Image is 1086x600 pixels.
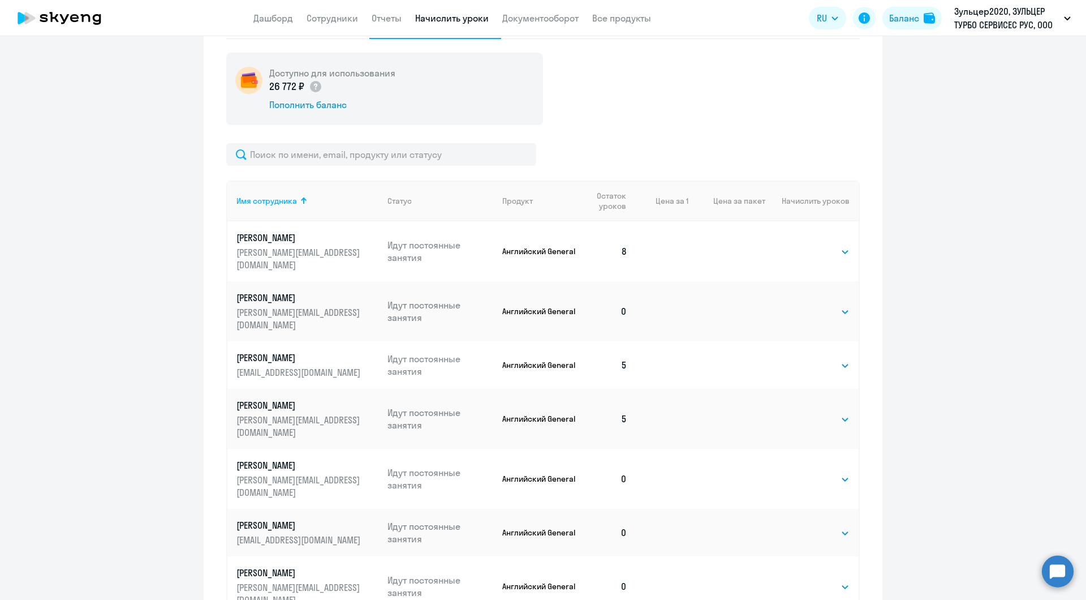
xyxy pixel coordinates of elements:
[502,196,579,206] div: Продукт
[236,196,378,206] div: Имя сотрудника
[579,341,636,389] td: 5
[579,449,636,509] td: 0
[387,406,494,431] p: Идут постоянные занятия
[502,528,579,538] p: Английский General
[236,399,378,439] a: [PERSON_NAME][PERSON_NAME][EMAIL_ADDRESS][DOMAIN_NAME]
[882,7,942,29] button: Балансbalance
[253,12,293,24] a: Дашборд
[269,67,395,79] h5: Доступно для использования
[236,352,378,379] a: [PERSON_NAME][EMAIL_ADDRESS][DOMAIN_NAME]
[236,474,363,499] p: [PERSON_NAME][EMAIL_ADDRESS][DOMAIN_NAME]
[236,352,363,364] p: [PERSON_NAME]
[387,196,412,206] div: Статус
[236,534,363,546] p: [EMAIL_ADDRESS][DOMAIN_NAME]
[502,306,579,316] p: Английский General
[502,246,579,256] p: Английский General
[269,79,322,94] p: 26 772 ₽
[579,221,636,281] td: 8
[236,292,363,304] p: [PERSON_NAME]
[236,459,378,499] a: [PERSON_NAME][PERSON_NAME][EMAIL_ADDRESS][DOMAIN_NAME]
[502,581,579,592] p: Английский General
[387,520,494,545] p: Идут постоянные занятия
[269,98,395,111] div: Пополнить баланс
[588,191,636,211] div: Остаток уроков
[236,292,378,331] a: [PERSON_NAME][PERSON_NAME][EMAIL_ADDRESS][DOMAIN_NAME]
[688,181,765,221] th: Цена за пакет
[817,11,827,25] span: RU
[889,11,919,25] div: Баланс
[592,12,651,24] a: Все продукты
[579,389,636,449] td: 5
[236,306,363,331] p: [PERSON_NAME][EMAIL_ADDRESS][DOMAIN_NAME]
[502,414,579,424] p: Английский General
[236,519,378,546] a: [PERSON_NAME][EMAIL_ADDRESS][DOMAIN_NAME]
[236,366,363,379] p: [EMAIL_ADDRESS][DOMAIN_NAME]
[588,191,626,211] span: Остаток уроков
[809,7,846,29] button: RU
[235,67,262,94] img: wallet-circle.png
[236,567,363,579] p: [PERSON_NAME]
[924,12,935,24] img: balance
[236,246,363,271] p: [PERSON_NAME][EMAIL_ADDRESS][DOMAIN_NAME]
[387,574,494,599] p: Идут постоянные занятия
[636,181,688,221] th: Цена за 1
[949,5,1076,32] button: Зульцер2020, ЗУЛЬЦЕР ТУРБО СЕРВИСЕС РУС, ООО
[372,12,402,24] a: Отчеты
[236,399,363,412] p: [PERSON_NAME]
[236,459,363,472] p: [PERSON_NAME]
[236,414,363,439] p: [PERSON_NAME][EMAIL_ADDRESS][DOMAIN_NAME]
[502,360,579,370] p: Английский General
[307,12,358,24] a: Сотрудники
[236,519,363,532] p: [PERSON_NAME]
[765,181,859,221] th: Начислить уроков
[579,281,636,341] td: 0
[236,232,378,271] a: [PERSON_NAME][PERSON_NAME][EMAIL_ADDRESS][DOMAIN_NAME]
[954,5,1059,32] p: Зульцер2020, ЗУЛЬЦЕР ТУРБО СЕРВИСЕС РУС, ООО
[387,466,494,491] p: Идут постоянные занятия
[387,299,494,324] p: Идут постоянные занятия
[236,196,297,206] div: Имя сотрудника
[387,353,494,378] p: Идут постоянные занятия
[415,12,489,24] a: Начислить уроки
[579,509,636,556] td: 0
[502,12,579,24] a: Документооборот
[226,143,536,166] input: Поиск по имени, email, продукту или статусу
[502,474,579,484] p: Английский General
[236,232,363,244] p: [PERSON_NAME]
[387,239,494,264] p: Идут постоянные занятия
[387,196,494,206] div: Статус
[502,196,533,206] div: Продукт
